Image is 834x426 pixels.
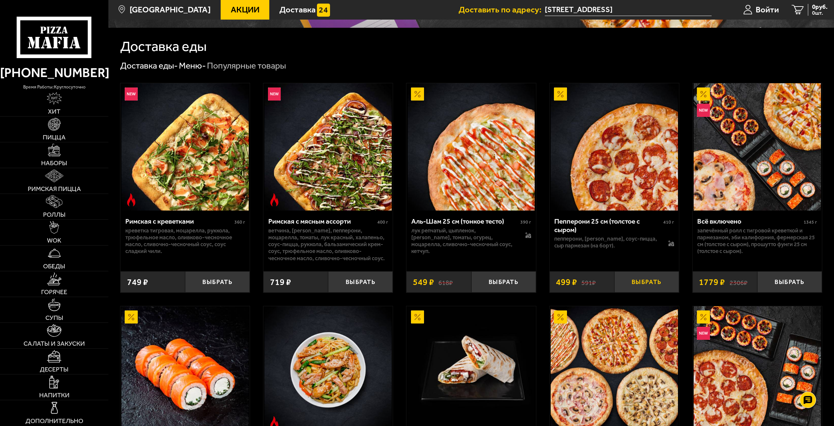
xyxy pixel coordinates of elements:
[270,278,291,287] span: 719 ₽
[127,278,148,287] span: 749 ₽
[413,278,434,287] span: 549 ₽
[179,60,206,71] a: Меню-
[614,271,679,292] button: Выбрать
[43,134,66,141] span: Пицца
[40,366,69,373] span: Десерты
[120,83,250,211] a: НовинкаОстрое блюдоРимская с креветками
[264,83,392,211] img: Римская с мясным ассорти
[234,219,245,225] span: 360 г
[377,219,388,225] span: 400 г
[697,217,802,226] div: Всё включено
[545,4,712,16] input: Ваш адрес доставки
[411,217,519,226] div: Аль-Шам 25 см (тонкое тесто)
[697,310,710,323] img: Акционный
[28,186,81,192] span: Римская пицца
[24,340,85,347] span: Салаты и закуски
[554,235,659,249] p: пепперони, [PERSON_NAME], соус-пицца, сыр пармезан (на борт).
[804,219,817,225] span: 1345 г
[41,160,67,166] span: Наборы
[554,87,567,101] img: Акционный
[130,6,211,14] span: [GEOGRAPHIC_DATA]
[268,193,281,206] img: Острое блюдо
[554,310,567,323] img: Акционный
[125,87,138,101] img: Новинка
[408,83,535,211] img: Аль-Шам 25 см (тонкое тесто)
[263,83,393,211] a: НовинкаОстрое блюдоРимская с мясным ассорти
[120,39,207,54] h1: Доставка еды
[268,87,281,101] img: Новинка
[812,4,827,10] span: 0 руб.
[694,83,821,211] img: Всё включено
[550,83,679,211] a: АкционныйПепперони 25 см (толстое с сыром)
[812,10,827,16] span: 0 шт.
[48,108,60,115] span: Хит
[125,310,138,323] img: Акционный
[411,310,424,323] img: Акционный
[125,217,233,226] div: Римская с креветками
[459,6,545,14] span: Доставить по адресу:
[125,193,138,206] img: Острое блюдо
[43,212,66,218] span: Роллы
[41,289,67,295] span: Горячее
[120,60,178,71] a: Доставка еды-
[279,6,316,14] span: Доставка
[268,227,388,262] p: ветчина, [PERSON_NAME], пепперони, моцарелла, томаты, лук красный, халапеньо, соус-пицца, руккола...
[125,227,245,255] p: креветка тигровая, моцарелла, руккола, трюфельное масло, оливково-чесночное масло, сливочно-чесно...
[697,227,817,255] p: Запечённый ролл с тигровой креветкой и пармезаном, Эби Калифорния, Фермерская 25 см (толстое с сы...
[411,87,424,101] img: Акционный
[406,83,536,211] a: АкционныйАль-Шам 25 см (тонкое тесто)
[697,327,710,340] img: Новинка
[663,219,674,225] span: 410 г
[693,83,822,211] a: АкционныйНовинкаВсё включено
[411,227,516,255] p: лук репчатый, цыпленок, [PERSON_NAME], томаты, огурец, моцарелла, сливочно-чесночный соус, кетчуп.
[556,278,577,287] span: 499 ₽
[317,4,330,17] img: 15daf4d41897b9f0e9f617042186c801.svg
[121,83,249,211] img: Римская с креветками
[45,315,63,321] span: Супы
[207,60,286,71] div: Популярные товары
[730,278,747,287] s: 2306 ₽
[39,392,70,399] span: Напитки
[47,237,61,244] span: WOK
[471,271,536,292] button: Выбрать
[268,217,376,226] div: Римская с мясным ассорти
[328,271,393,292] button: Выбрать
[697,104,710,117] img: Новинка
[697,87,710,101] img: Акционный
[756,6,779,14] span: Войти
[438,278,453,287] s: 618 ₽
[699,278,725,287] span: 1779 ₽
[231,6,260,14] span: Акции
[581,278,596,287] s: 591 ₽
[551,83,678,211] img: Пепперони 25 см (толстое с сыром)
[554,217,662,234] div: Пепперони 25 см (толстое с сыром)
[520,219,531,225] span: 390 г
[757,271,822,292] button: Выбрать
[43,263,65,270] span: Обеды
[185,271,250,292] button: Выбрать
[25,418,83,424] span: Дополнительно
